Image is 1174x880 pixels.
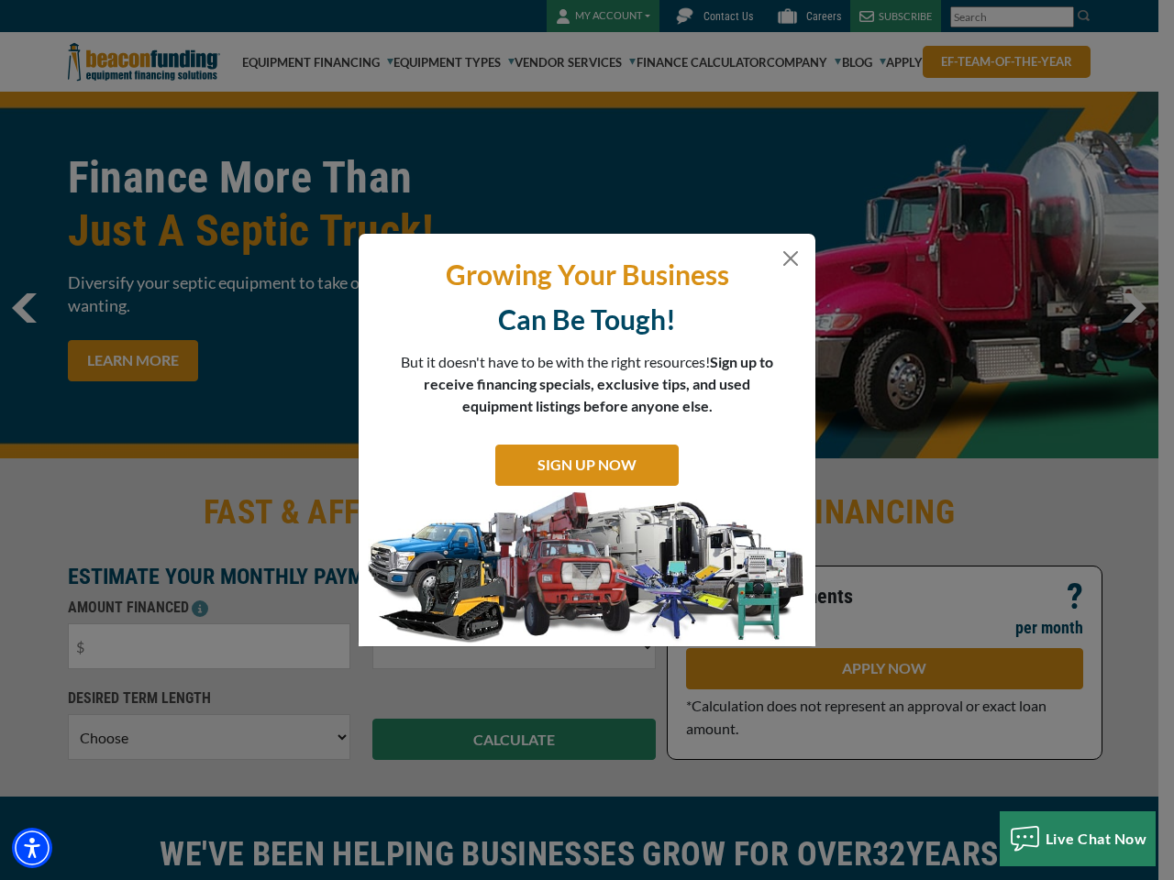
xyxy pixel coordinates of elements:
[12,828,52,868] div: Accessibility Menu
[1046,830,1147,847] span: Live Chat Now
[495,445,679,486] a: SIGN UP NOW
[372,257,802,292] p: Growing Your Business
[359,490,815,646] img: SIGN UP NOW
[400,351,774,417] p: But it doesn't have to be with the right resources!
[1000,811,1157,866] button: Live Chat Now
[372,302,802,337] p: Can Be Tough!
[780,247,802,269] button: Close
[424,353,773,414] span: Sign up to receive financing specials, exclusive tips, and used equipment listings before anyone ...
